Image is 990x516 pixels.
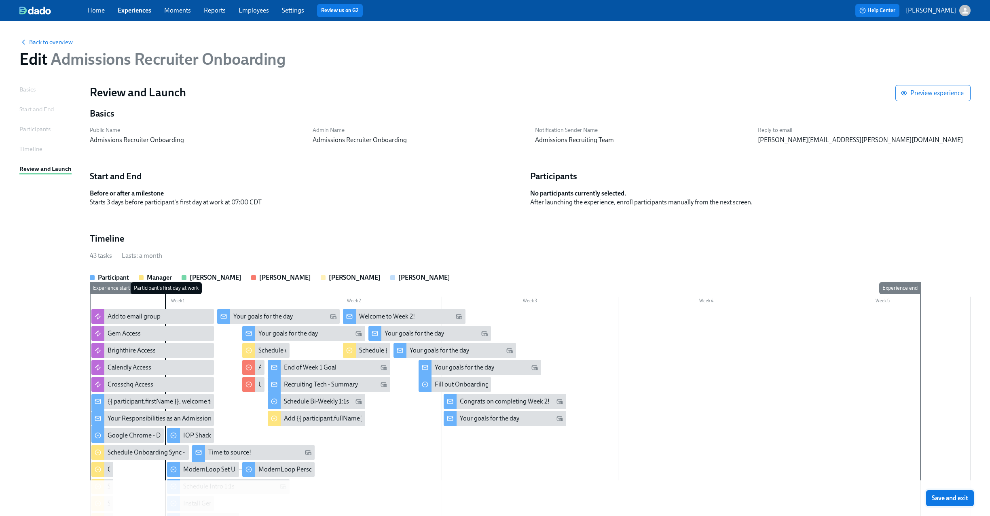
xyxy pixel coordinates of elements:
div: Your goals for the day [385,329,444,338]
div: ModernLoop Personal Settings [258,465,345,474]
svg: Work Email [556,415,563,422]
div: Add {{ participant.fullName }} to round [PERSON_NAME] [258,363,417,372]
div: Week 4 [618,297,795,307]
div: Your goals for the day [368,326,491,341]
div: Schedule Bi-Weekly 1:1s [268,394,365,409]
p: [PERSON_NAME] [906,6,956,15]
div: Schedule {{ participant.firstName }}'s intro with [PERSON_NAME] [359,346,541,355]
button: Review us on G2 [317,4,363,17]
span: Preview experience [902,89,964,97]
strong: [PERSON_NAME] [259,274,311,281]
svg: Work Email [381,381,387,388]
strong: Manager [147,274,172,281]
div: Gem Access [108,329,141,338]
div: Crosschq Access [108,380,153,389]
div: Participant's first day at work [131,282,202,294]
a: Home [87,6,105,14]
div: Brighthire Access [108,346,156,355]
div: Create Admissions Review w/ Manager meeting for {{ participant.fullName }} [108,465,319,474]
div: Brighthire Access [91,343,214,358]
button: Start and End [90,170,142,183]
div: Schedule Bi-Weekly 1:1s [284,397,349,406]
h6: Reply-to email [758,126,971,134]
h6: Public Name [90,126,303,134]
div: Add to email group [108,312,161,321]
div: Schedule weekly 1:1s with {{ participant.fullName }} [258,346,399,355]
div: Review and Launch [19,164,72,173]
div: Google Chrome - Default Web Browser [91,428,164,443]
div: Week 2 [266,297,442,307]
strong: [PERSON_NAME] [190,274,241,281]
button: Basics [90,108,114,120]
div: Timeline [19,144,42,153]
div: Schedule {{ participant.firstName }}'s intro with [PERSON_NAME] [343,343,390,358]
div: Week 3 [442,297,618,307]
div: Gem Access [91,326,214,341]
div: Fill out Onboarding Survey [419,377,491,392]
a: Review us on G2 [321,6,359,15]
div: Lasts : a month [122,251,162,260]
div: ModernLoop Set Up [167,462,239,477]
div: Congrats on completing Week 2! [460,397,550,406]
svg: Work Email [506,347,513,354]
div: Your goals for the day [444,411,566,426]
div: After launching the experience, enroll participants manually from the next screen. [530,198,964,207]
div: Calendly Access [91,360,214,375]
div: Add to email group [91,309,214,324]
svg: Work Email [355,398,362,405]
svg: Work Email [531,364,538,371]
div: Time to source! [208,448,251,457]
a: Reports [204,6,226,14]
div: End of Week 1 Goal [268,360,390,375]
h6: Admin Name [313,126,526,134]
h1: Participants [530,170,577,183]
div: IOP Shadowing Session [183,431,249,440]
button: Back to overview [19,38,73,46]
svg: Work Email [305,449,311,456]
div: Schedule Onboarding Sync - First Prelims [91,445,189,460]
p: Admissions Recruiter Onboarding [90,136,303,144]
div: Starts 3 days before participant's first day at work at 07:00 CDT [90,198,524,207]
div: Schedule Intro 1:1s [167,479,290,494]
a: Settings [282,6,304,14]
h1: Edit [19,49,286,69]
strong: [PERSON_NAME] [329,274,381,281]
span: Save and exit [932,494,968,502]
div: Basics [19,85,36,94]
div: Schedule Onboarding Sync - First Prelims [108,448,221,457]
svg: Work Email [355,330,362,337]
a: Employees [239,6,269,14]
svg: Work Email [481,330,488,337]
div: Week 5 [794,297,971,307]
div: Your goals for the day [435,363,494,372]
strong: [PERSON_NAME] [398,274,450,281]
div: End of Week 1 Goal [284,363,336,372]
img: dado [19,6,51,15]
button: [PERSON_NAME] [906,5,971,16]
span: Help Center [859,6,895,15]
h1: Review and Launch [90,85,895,100]
div: Update 1:1s list [258,380,299,389]
h1: Timeline [90,233,124,245]
p: Admissions Recruiting Team [535,136,748,144]
div: ModernLoop Personal Settings [242,462,315,477]
svg: Work Email [381,364,387,371]
div: Participants [19,125,51,134]
p: Admissions Recruiter Onboarding [313,136,526,144]
div: Your goals for the day [460,414,519,423]
div: Congrats on completing Week 2! [444,394,566,409]
div: Calendly Access [108,363,151,372]
div: IOP Shadowing Session [167,428,214,443]
svg: Work Email [456,313,462,320]
div: Add {{ participant.fullName }} to Admissions Standup (Shadow) [268,411,365,426]
div: {{ participant.firstName }}, welcome to the team! [91,394,214,409]
button: Save and exit [926,490,974,506]
div: Your goals for the day [258,329,318,338]
div: Google Chrome - Default Web Browser [108,431,215,440]
div: Your goals for the day [419,360,541,375]
a: dado [19,6,87,15]
svg: Work Email [556,398,563,405]
div: Your goals for the day [217,309,340,324]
